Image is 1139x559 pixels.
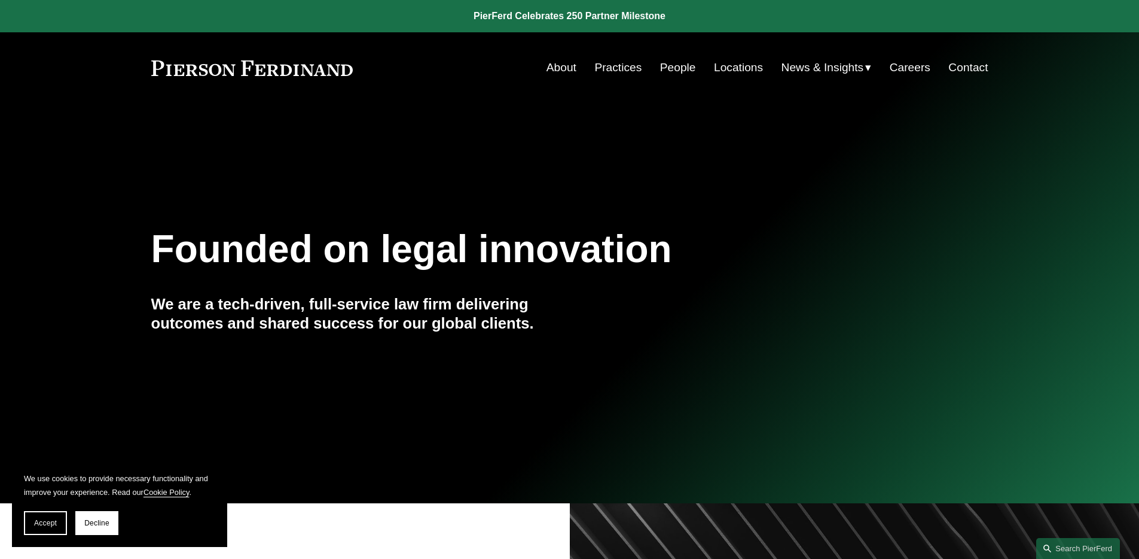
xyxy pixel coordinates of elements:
[84,519,109,527] span: Decline
[34,519,57,527] span: Accept
[781,57,864,78] span: News & Insights
[75,511,118,535] button: Decline
[714,56,763,79] a: Locations
[1036,538,1120,559] a: Search this site
[12,460,227,547] section: Cookie banner
[948,56,988,79] a: Contact
[24,511,67,535] button: Accept
[151,227,849,271] h1: Founded on legal innovation
[594,56,642,79] a: Practices
[781,56,872,79] a: folder dropdown
[143,488,190,497] a: Cookie Policy
[890,56,930,79] a: Careers
[660,56,696,79] a: People
[151,294,570,333] h4: We are a tech-driven, full-service law firm delivering outcomes and shared success for our global...
[546,56,576,79] a: About
[24,472,215,499] p: We use cookies to provide necessary functionality and improve your experience. Read our .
